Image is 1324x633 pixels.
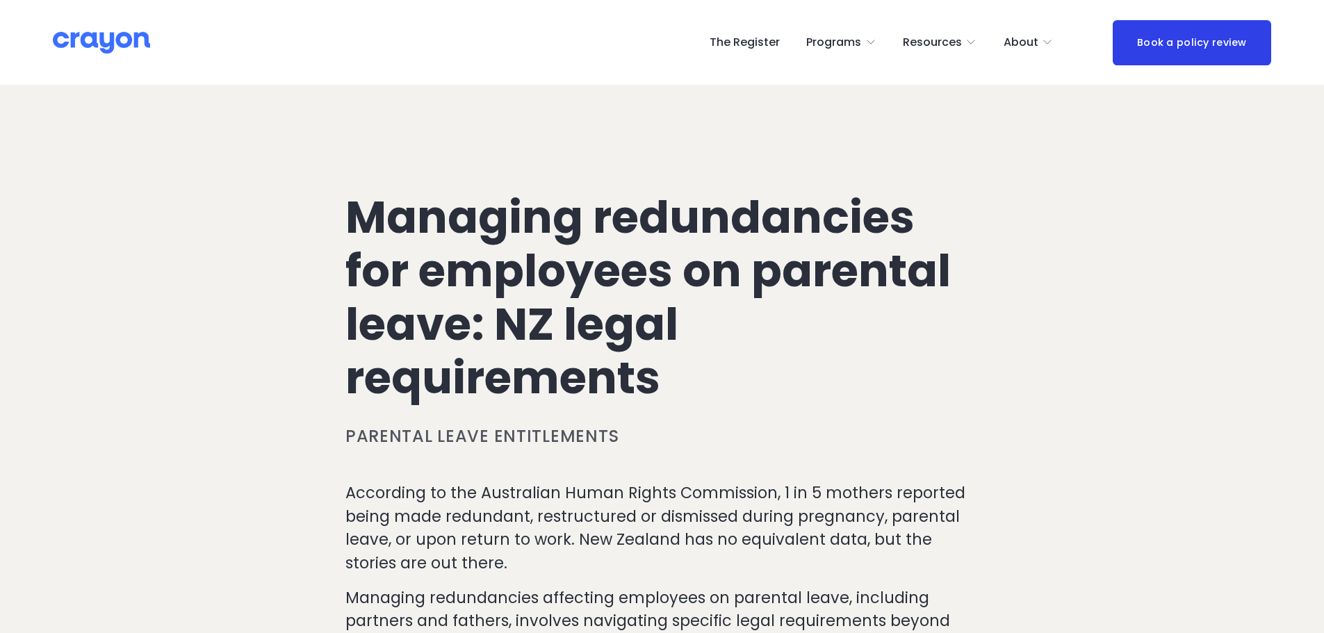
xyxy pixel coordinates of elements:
[345,425,619,447] a: Parental leave entitlements
[345,482,979,575] p: According to the Australian Human Rights Commission, 1 in 5 mothers reported being made redundant...
[903,33,962,53] span: Resources
[710,31,780,54] a: The Register
[1113,20,1271,65] a: Book a policy review
[1004,31,1054,54] a: folder dropdown
[345,191,979,404] h1: Managing redundancies for employees on parental leave: NZ legal requirements
[806,33,861,53] span: Programs
[1004,33,1038,53] span: About
[806,31,876,54] a: folder dropdown
[53,31,150,55] img: Crayon
[903,31,977,54] a: folder dropdown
